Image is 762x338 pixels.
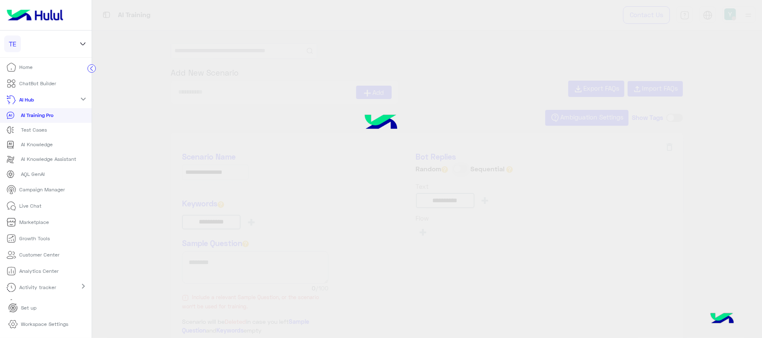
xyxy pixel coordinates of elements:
p: Set up [21,304,36,312]
p: AI Knowledge [21,141,53,148]
p: Activity tracker [20,284,56,291]
p: Test Cases [21,126,47,134]
p: Analytics Center [20,267,59,275]
p: AI Hub [20,96,34,104]
p: AI Training Pro [21,112,54,119]
img: hulul-logo.png [350,102,413,144]
mat-icon: chevron_right [78,298,88,308]
a: Set up [2,300,43,316]
p: Growth Tools [20,235,50,242]
p: Home [20,64,33,71]
p: AQL GenAI [21,170,45,178]
img: Logo [3,6,67,24]
mat-icon: chevron_right [78,281,88,291]
p: Workspace Settings [21,320,68,328]
p: Customer Center [20,251,60,259]
p: Campaign Manager [20,186,65,193]
p: Live Chat [20,202,42,210]
img: hulul-logo.png [708,305,737,334]
p: Marketplace [20,219,49,226]
p: ChatBot Builder [20,80,56,87]
div: TE [4,36,21,52]
mat-icon: expand_more [78,94,88,104]
a: Workspace Settings [2,316,75,333]
p: Try Chatbot [20,300,48,308]
p: AI Knowledge Assistant [21,155,76,163]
